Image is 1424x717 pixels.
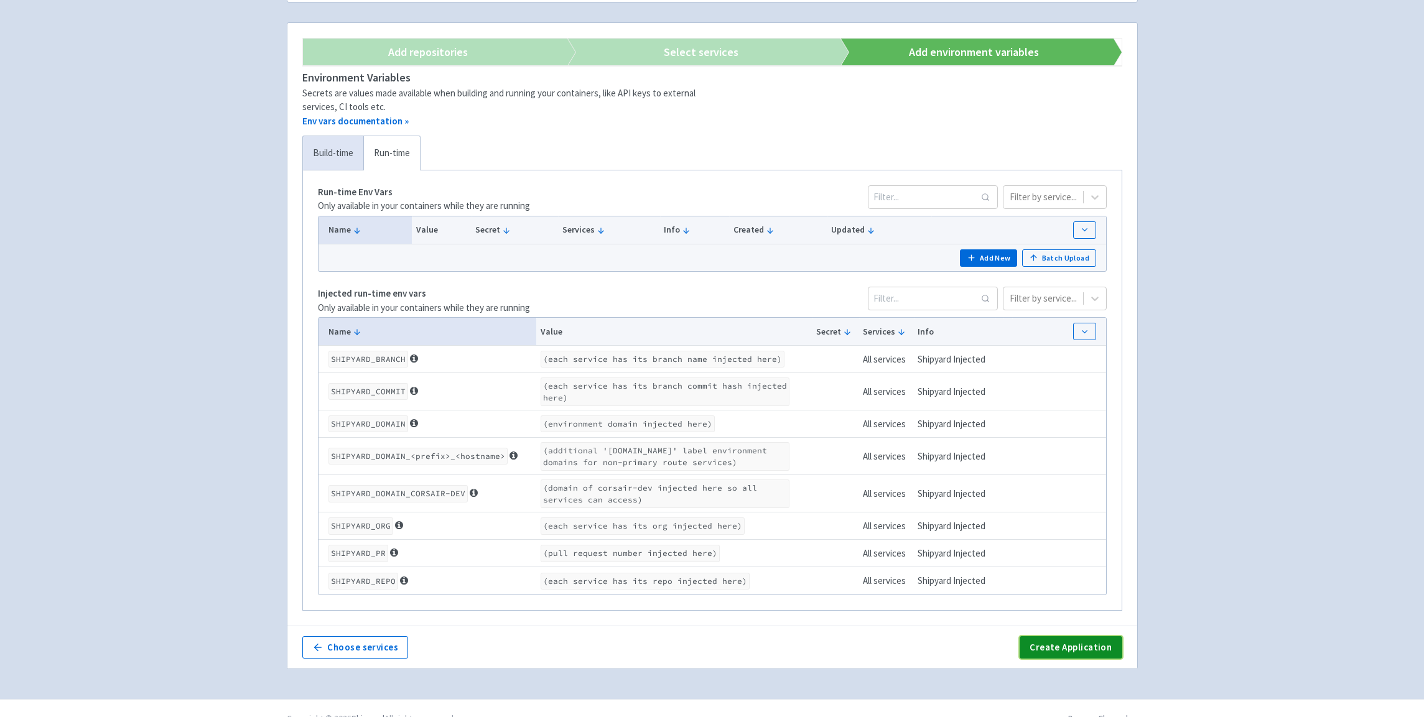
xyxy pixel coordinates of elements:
td: All services [859,567,914,594]
code: SHIPYARD_DOMAIN_CORSAIR-DEV [328,485,468,502]
button: Services [562,223,656,236]
a: Run-time [363,136,420,170]
code: SHIPYARD_DOMAIN_<prefix>_<hostname> [328,448,508,465]
td: Shipyard Injected [914,540,995,567]
a: Add environment variables [830,39,1103,65]
button: Create Application [1020,636,1122,659]
code: (each service has its repo injected here) [541,573,750,590]
td: Shipyard Injected [914,346,995,373]
td: All services [859,475,914,512]
button: Secret [816,325,855,338]
code: SHIPYARD_PR [328,545,388,562]
code: (additional '[DOMAIN_NAME]' label environment domains for non-primary route services) [541,442,789,471]
code: SHIPYARD_REPO [328,573,398,590]
button: Name [328,223,408,236]
td: Shipyard Injected [914,475,995,512]
th: Value [536,318,812,346]
button: Services [863,325,910,338]
code: (pull request number injected here) [541,545,720,562]
code: (each service has its org injected here) [541,517,745,534]
td: Shipyard Injected [914,438,995,475]
code: (environment domain injected here) [541,415,715,432]
th: Info [914,318,995,346]
h4: Environment Variables [302,72,712,84]
code: SHIPYARD_BRANCH [328,351,408,368]
p: Only available in your containers while they are running [318,199,530,213]
a: Build-time [303,136,363,170]
td: All services [859,373,914,410]
p: Only available in your containers while they are running [318,301,530,315]
td: All services [859,438,914,475]
button: Info [664,223,725,236]
strong: Injected run-time env vars [318,287,426,299]
a: Select services [557,39,830,65]
button: Batch Upload [1022,249,1096,267]
code: SHIPYARD_DOMAIN [328,415,408,432]
button: Choose services [302,636,409,659]
button: Name [328,325,533,338]
code: (each service has its branch commit hash injected here) [541,377,789,406]
th: Value [412,216,472,244]
td: All services [859,540,914,567]
code: (each service has its branch name injected here) [541,351,784,368]
td: All services [859,346,914,373]
code: SHIPYARD_COMMIT [328,383,408,400]
code: (domain of corsair-dev injected here so all services can access) [541,479,789,508]
td: All services [859,410,914,438]
button: Secret [475,223,554,236]
input: Filter... [868,185,998,209]
td: All services [859,512,914,540]
div: Secrets are values made available when building and running your containers, like API keys to ext... [302,86,712,114]
td: Shipyard Injected [914,410,995,438]
td: Shipyard Injected [914,567,995,594]
a: Env vars documentation » [302,115,409,127]
input: Filter... [868,287,998,310]
a: Add repositories [284,39,557,65]
button: Created [733,223,824,236]
td: Shipyard Injected [914,512,995,540]
button: Updated [831,223,928,236]
button: Add New [960,249,1017,267]
strong: Run-time Env Vars [318,186,393,198]
td: Shipyard Injected [914,373,995,410]
code: SHIPYARD_ORG [328,517,393,534]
